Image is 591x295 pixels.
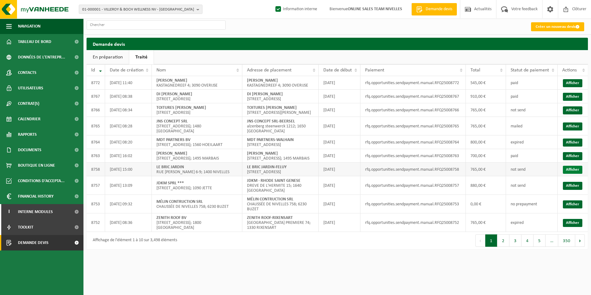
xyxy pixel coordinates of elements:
[87,117,105,135] td: 8765
[511,124,522,129] span: mailed
[511,140,524,145] span: expired
[511,167,525,172] span: not send
[156,138,190,142] strong: MDT PARTNERS BV
[466,195,506,213] td: 0,00 €
[575,234,585,247] button: Next
[563,79,582,87] a: Afficher
[129,50,154,64] a: Traité
[360,163,466,176] td: rfq.opportunities.sendpayment.manual.RFQ25008758
[18,158,55,173] span: Boutique en ligne
[563,139,582,147] a: Afficher
[497,234,509,247] button: 2
[156,119,188,124] strong: JNS CONCEPT SRL
[247,119,295,124] strong: JNS CONCEPT SRL-BEERSEL
[485,234,497,247] button: 1
[563,166,582,174] a: Afficher
[90,235,177,246] div: Affichage de l'élément 1 à 10 sur 3,498 éléments
[105,117,152,135] td: [DATE] 08:28
[466,213,506,232] td: 765,00 €
[156,199,203,204] strong: MÉLIN CONTRUCTION SRL
[511,68,549,73] span: Statut de paiement
[18,19,40,34] span: Navigation
[87,213,105,232] td: 8752
[424,6,454,12] span: Demande devis
[247,138,294,142] strong: MDT PARTNERS-WALHAIN
[152,176,242,195] td: [STREET_ADDRESS]; 1090 JETTE
[242,195,319,213] td: CHAUSSÉE DE NIVELLES 758; 6230 BUZET
[475,234,485,247] button: Previous
[360,117,466,135] td: rfq.opportunities.sendpayment.manual.RFQ25008765
[319,117,360,135] td: [DATE]
[18,127,37,142] span: Rapports
[563,93,582,101] a: Afficher
[319,149,360,163] td: [DATE]
[247,216,293,220] strong: ZENITH ROOF-RIXENSART
[466,117,506,135] td: 765,00 €
[18,220,33,235] span: Toolkit
[18,96,39,111] span: Contrat(s)
[242,103,319,117] td: [STREET_ADDRESS][PERSON_NAME]
[534,234,546,247] button: 5
[319,195,360,213] td: [DATE]
[105,176,152,195] td: [DATE] 13:09
[466,176,506,195] td: 880,00 €
[242,76,319,90] td: KASTAGNEDREEF 4; 3090 OVERIJSE
[247,165,287,169] strong: LE BRIC JARDIN-FELUY
[546,234,558,247] span: …
[152,90,242,103] td: [STREET_ADDRESS]
[247,78,278,83] strong: [PERSON_NAME]
[87,90,105,103] td: 8767
[511,220,524,225] span: expired
[348,7,402,11] strong: ONLINE SALES TEAM NIVELLES
[360,195,466,213] td: rfq.opportunities.sendpayment.manual.RFQ25008753
[152,135,242,149] td: [STREET_ADDRESS]; 1560 HOEILAART
[247,178,300,183] strong: JDKM - RHODE SAINT GENESE
[319,163,360,176] td: [DATE]
[242,149,319,163] td: [STREET_ADDRESS]; 1495 MARBAIS
[323,68,352,73] span: Date de début
[110,68,143,73] span: Date de création
[105,76,152,90] td: [DATE] 11:40
[18,34,51,49] span: Tableau de bord
[247,151,278,156] strong: [PERSON_NAME]
[242,163,319,176] td: [STREET_ADDRESS]
[319,135,360,149] td: [DATE]
[156,78,187,83] strong: [PERSON_NAME]
[360,90,466,103] td: rfq.opportunities.sendpayment.manual.RFQ25008767
[360,176,466,195] td: rfq.opportunities.sendpayment.manual.RFQ25008757
[511,108,525,113] span: not send
[152,195,242,213] td: CHAUSSÉE DE NIVELLES 758; 6230 BUZET
[6,204,12,220] span: I
[156,105,206,110] strong: TOITURES [PERSON_NAME]
[105,135,152,149] td: [DATE] 08:20
[466,163,506,176] td: 765,00 €
[87,135,105,149] td: 8764
[563,122,582,130] a: Afficher
[274,5,317,14] label: Information interne
[87,20,226,30] input: Chercher
[563,182,582,190] a: Afficher
[242,213,319,232] td: [GEOGRAPHIC_DATA] PREMIERE 74; 1330 RIXENSART
[562,68,577,73] span: Actions
[466,90,506,103] td: 910,00 €
[156,216,186,220] strong: ZENITH ROOF BV
[87,76,105,90] td: 8772
[242,117,319,135] td: alzenberg steenwerck 1212; 1650 [GEOGRAPHIC_DATA]
[18,235,49,250] span: Demande devis
[152,213,242,232] td: [STREET_ADDRESS]; 1800 [GEOGRAPHIC_DATA]
[105,213,152,232] td: [DATE] 08:36
[511,94,518,99] span: paid
[466,135,506,149] td: 800,00 €
[319,90,360,103] td: [DATE]
[18,204,53,220] span: Interne modules
[152,76,242,90] td: KASTAGNEDREEF 4; 3090 OVERIJSE
[511,81,518,85] span: paid
[247,105,297,110] strong: TOITURES [PERSON_NAME]
[18,173,65,189] span: Conditions d'accepta...
[360,76,466,90] td: rfq.opportunities.sendpayment.manual.RFQ25008772
[105,103,152,117] td: [DATE] 08:34
[360,149,466,163] td: rfq.opportunities.sendpayment.manual.RFQ25008763
[18,111,40,127] span: Calendrier
[242,90,319,103] td: [STREET_ADDRESS]
[511,202,537,207] span: no prepayment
